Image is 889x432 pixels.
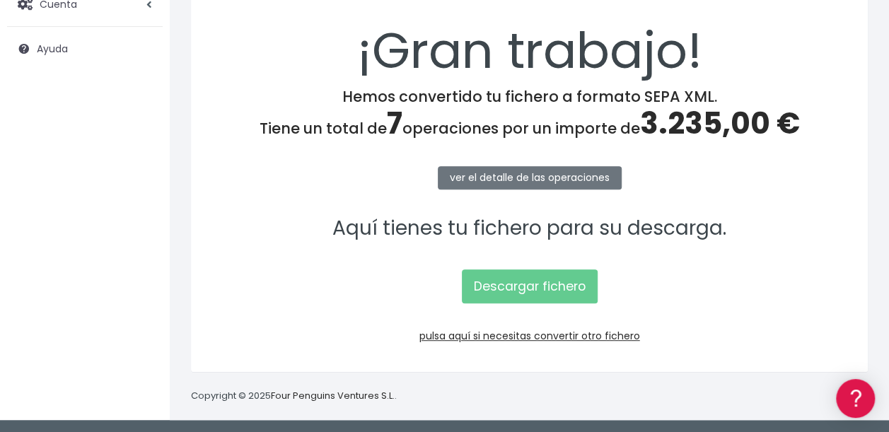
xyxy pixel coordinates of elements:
[37,42,68,56] span: Ayuda
[191,389,397,404] p: Copyright © 2025 .
[209,88,849,141] h4: Hemos convertido tu fichero a formato SEPA XML. Tiene un total de operaciones por un importe de
[419,329,640,343] a: pulsa aquí si necesitas convertir otro fichero
[640,103,800,144] span: 3.235,00 €
[462,269,598,303] a: Descargar fichero
[438,166,622,189] a: ver el detalle de las operaciones
[271,389,395,402] a: Four Penguins Ventures S.L.
[7,34,163,64] a: Ayuda
[387,103,402,144] span: 7
[209,213,849,245] p: Aquí tienes tu fichero para su descarga.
